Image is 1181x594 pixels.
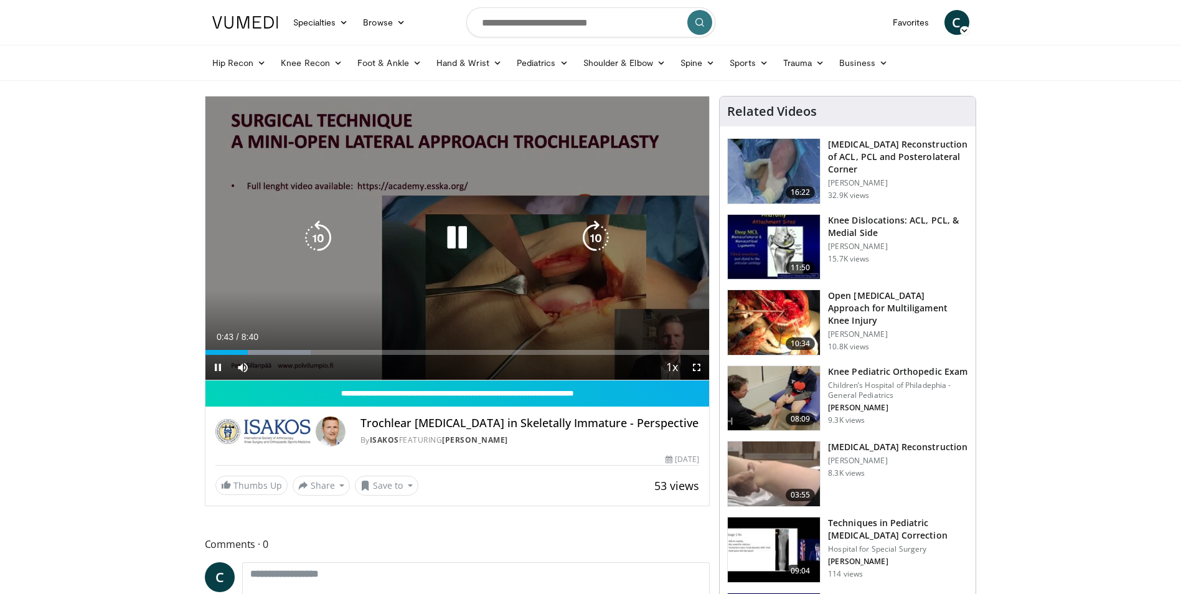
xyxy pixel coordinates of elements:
[215,417,311,446] img: ISAKOS
[217,332,233,342] span: 0:43
[212,16,278,29] img: VuMedi Logo
[355,10,413,35] a: Browse
[466,7,715,37] input: Search topics, interventions
[316,417,346,446] img: Avatar
[215,476,288,495] a: Thumbs Up
[509,50,576,75] a: Pediatrics
[273,50,350,75] a: Knee Recon
[727,517,968,583] a: 09:04 Techniques in Pediatric [MEDICAL_DATA] Correction Hospital for Special Surgery [PERSON_NAME...
[205,50,274,75] a: Hip Recon
[786,565,816,577] span: 09:04
[728,517,820,582] img: d27d72ac-3072-4e5d-a32c-9a3d389c7a6c.150x105_q85_crop-smart_upscale.jpg
[727,441,968,507] a: 03:55 [MEDICAL_DATA] Reconstruction [PERSON_NAME] 8.3K views
[728,139,820,204] img: Stone_ACL_PCL_FL8_Widescreen_640x360_100007535_3.jpg.150x105_q85_crop-smart_upscale.jpg
[828,569,863,579] p: 114 views
[205,562,235,592] a: C
[828,342,869,352] p: 10.8K views
[286,10,356,35] a: Specialties
[666,454,699,465] div: [DATE]
[205,350,710,355] div: Progress Bar
[944,10,969,35] a: C
[654,478,699,493] span: 53 views
[242,332,258,342] span: 8:40
[360,435,699,446] div: By FEATURING
[728,366,820,431] img: 07f39ecc-9ec5-4f2d-bf21-752d46520d3f.150x105_q85_crop-smart_upscale.jpg
[828,242,968,252] p: [PERSON_NAME]
[205,536,710,552] span: Comments 0
[727,138,968,204] a: 16:22 [MEDICAL_DATA] Reconstruction of ACL, PCL and Posterolateral Corner [PERSON_NAME] 32.9K views
[786,413,816,425] span: 08:09
[370,435,399,445] a: ISAKOS
[727,104,817,119] h4: Related Videos
[293,476,351,496] button: Share
[659,355,684,380] button: Playback Rate
[776,50,832,75] a: Trauma
[828,517,968,542] h3: Techniques in Pediatric [MEDICAL_DATA] Correction
[828,557,968,567] p: [PERSON_NAME]
[828,456,967,466] p: [PERSON_NAME]
[360,417,699,430] h4: Trochlear [MEDICAL_DATA] in Skeletally Immature - Perspective
[722,50,776,75] a: Sports
[786,337,816,350] span: 10:34
[828,178,968,188] p: [PERSON_NAME]
[350,50,429,75] a: Foot & Ankle
[828,403,968,413] p: [PERSON_NAME]
[727,214,968,280] a: 11:50 Knee Dislocations: ACL, PCL, & Medial Side [PERSON_NAME] 15.7K views
[828,214,968,239] h3: Knee Dislocations: ACL, PCL, & Medial Side
[786,489,816,501] span: 03:55
[832,50,895,75] a: Business
[786,186,816,199] span: 16:22
[230,355,255,380] button: Mute
[728,290,820,355] img: 7f220051-2650-4884-b8f8-8da1f9dd2704.150x105_q85_crop-smart_upscale.jpg
[429,50,509,75] a: Hand & Wrist
[828,441,967,453] h3: [MEDICAL_DATA] Reconstruction
[576,50,673,75] a: Shoulder & Elbow
[828,415,865,425] p: 9.3K views
[355,476,418,496] button: Save to
[727,365,968,431] a: 08:09 Knee Pediatric Orthopedic Exam Children’s Hospital of Philadephia - General Pediatrics [PER...
[205,97,710,380] video-js: Video Player
[828,468,865,478] p: 8.3K views
[728,441,820,506] img: 38663_0000_3.png.150x105_q85_crop-smart_upscale.jpg
[237,332,239,342] span: /
[828,365,968,378] h3: Knee Pediatric Orthopedic Exam
[828,329,968,339] p: [PERSON_NAME]
[828,544,968,554] p: Hospital for Special Surgery
[828,138,968,176] h3: [MEDICAL_DATA] Reconstruction of ACL, PCL and Posterolateral Corner
[828,290,968,327] h3: Open [MEDICAL_DATA] Approach for Multiligament Knee Injury
[442,435,508,445] a: [PERSON_NAME]
[828,380,968,400] p: Children’s Hospital of Philadephia - General Pediatrics
[828,254,869,264] p: 15.7K views
[786,262,816,274] span: 11:50
[673,50,722,75] a: Spine
[828,191,869,200] p: 32.9K views
[205,355,230,380] button: Pause
[684,355,709,380] button: Fullscreen
[727,290,968,356] a: 10:34 Open [MEDICAL_DATA] Approach for Multiligament Knee Injury [PERSON_NAME] 10.8K views
[885,10,937,35] a: Favorites
[728,215,820,280] img: stuart_1_100001324_3.jpg.150x105_q85_crop-smart_upscale.jpg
